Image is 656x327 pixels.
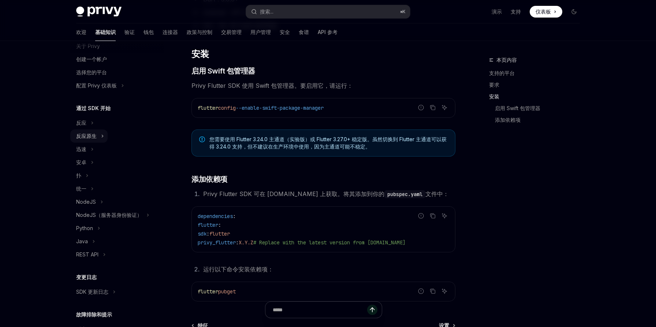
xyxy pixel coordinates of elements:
font: 迅速 [76,146,86,152]
font: 钱包 [143,29,154,35]
a: 演示 [492,8,502,15]
a: 安全 [280,23,290,41]
font: 添加依赖项 [495,117,521,123]
button: 发送消息 [367,305,377,315]
button: 反应原生 [70,129,108,143]
font: 配置 Privy 仪表板 [76,82,117,89]
svg: 笔记 [199,136,205,142]
a: 仪表板 [530,6,562,18]
a: 钱包 [143,23,154,41]
a: 添加依赖项 [489,114,586,126]
font: 食谱 [299,29,309,35]
font: 仪表板 [536,8,551,15]
span: X.Y.Z [239,239,253,246]
font: NodeJS（服务器身份验证） [76,212,142,218]
font: Python [76,225,93,231]
a: 要求 [489,79,586,91]
a: 用户管理 [250,23,271,41]
font: 运行以下命令安装依赖项： [203,266,273,273]
span: flutter [198,105,218,111]
span: privy_flutter [198,239,236,246]
a: 选择您的平台 [70,66,164,79]
button: NodeJS [70,195,107,208]
button: 统一 [70,182,97,195]
font: Privy Flutter SDK 可在 [DOMAIN_NAME] 上获取。将其添加到你的 [203,190,384,198]
a: 创建一个帐户 [70,53,164,66]
span: --enable-swift-package-manager [236,105,324,111]
span: : [233,213,236,219]
font: 反应 [76,120,86,126]
font: 安装 [191,49,209,59]
span: : [218,222,221,228]
font: 启用 Swift 包管理器 [191,67,255,75]
button: 询问人工智能 [440,103,449,112]
font: 安卓 [76,159,86,165]
font: 搜索... [260,8,273,15]
button: 迅速 [70,143,97,156]
span: : [236,239,239,246]
font: ⌘ [400,9,402,14]
button: 报告错误代码 [416,103,426,112]
a: 欢迎 [76,23,86,41]
button: 安卓 [70,156,97,169]
font: 验证 [124,29,135,35]
button: 报告错误代码 [416,286,426,296]
span: flutter [209,230,230,237]
font: 文件中： [425,190,449,198]
font: 扑 [76,172,81,178]
font: 故障排除和提示 [76,311,112,317]
a: 验证 [124,23,135,41]
span: flutter [198,288,218,295]
span: pub [218,288,227,295]
a: 支持的平台 [489,67,586,79]
font: 选择您的平台 [76,69,107,75]
span: flutter [198,222,218,228]
span: # Replace with the latest version from [DOMAIN_NAME] [253,239,406,246]
font: K [402,9,406,14]
button: 复制代码块中的内容 [428,103,437,112]
font: 交易管理 [221,29,242,35]
a: 启用 Swift 包管理器 [489,102,586,114]
font: 创建一个帐户 [76,56,107,62]
button: 配置 Privy 仪表板 [70,79,128,92]
font: 启用 Swift 包管理器 [495,105,540,111]
font: 安装 [489,93,499,99]
button: 复制代码块中的内容 [428,286,437,296]
font: 用户管理 [250,29,271,35]
input: 提问... [273,302,367,318]
span: config [218,105,236,111]
button: Java [70,235,99,248]
font: 基础知识 [95,29,116,35]
a: 交易管理 [221,23,242,41]
font: 变更日志 [76,274,97,280]
font: 安全 [280,29,290,35]
button: SDK 更新日志 [70,285,119,298]
font: 您需要使用 Flutter 3.24.0 主通道（实验版）或 Flutter 3.27.0+ 稳定版。虽然切换到 Flutter 主通道可以获得 3.24.0 支持，但不建议在生产环境中使用，因... [209,136,447,150]
a: 连接器 [163,23,178,41]
font: 欢迎 [76,29,86,35]
a: 食谱 [299,23,309,41]
a: 支持 [511,8,521,15]
font: Privy Flutter SDK 使用 Swift 包管理器。要启用它，请运行： [191,82,353,89]
button: 搜索...⌘K [246,5,410,18]
button: 复制代码块中的内容 [428,211,437,221]
button: REST API [70,248,109,261]
button: NodeJS（服务器身份验证） [70,208,153,222]
a: 政策与控制 [187,23,212,41]
font: Java [76,238,88,244]
button: 询问人工智能 [440,286,449,296]
button: 扑 [70,169,92,182]
font: NodeJS [76,199,96,205]
font: 连接器 [163,29,178,35]
font: 要求 [489,82,499,88]
font: 通过 SDK 开始 [76,105,111,111]
span: dependencies [198,213,233,219]
a: API 参考 [318,23,338,41]
font: 统一 [76,185,86,192]
font: 添加依赖项 [191,175,227,184]
img: 深色标志 [76,7,122,17]
font: REST API [76,251,98,258]
font: 政策与控制 [187,29,212,35]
